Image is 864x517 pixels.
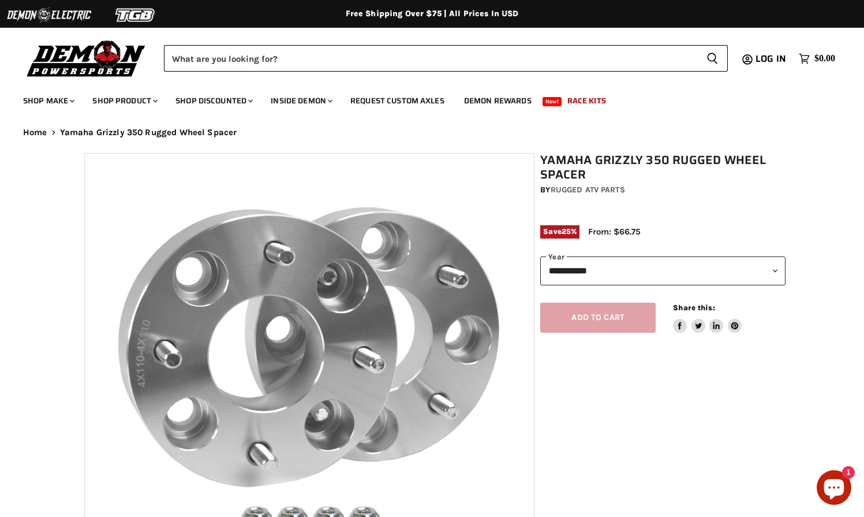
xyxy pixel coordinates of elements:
a: Shop Product [84,89,164,113]
div: by [540,184,786,196]
a: $0.00 [793,50,841,67]
span: New! [543,97,562,106]
span: $0.00 [814,53,835,64]
a: Home [23,128,47,137]
span: From: $66.75 [588,226,641,237]
a: Rugged ATV Parts [551,185,625,195]
h1: Yamaha Grizzly 350 Rugged Wheel Spacer [540,153,786,182]
ul: Main menu [14,84,832,113]
a: Inside Demon [262,89,339,113]
select: year [540,256,786,285]
form: Product [164,45,728,72]
a: Shop Make [14,89,81,113]
img: Demon Powersports [23,38,149,79]
inbox-online-store-chat: Shopify online store chat [813,470,855,508]
a: Shop Discounted [167,89,260,113]
span: Save % [540,225,579,238]
span: Log in [755,51,786,66]
aside: Share this: [673,303,742,333]
a: Request Custom Axles [342,89,453,113]
img: TGB Logo 2 [92,4,179,26]
input: Search [164,45,697,72]
button: Search [697,45,728,72]
span: Share this: [673,303,715,312]
a: Race Kits [559,89,615,113]
span: 25 [562,227,571,236]
img: Demon Electric Logo 2 [6,4,92,26]
a: Demon Rewards [455,89,540,113]
span: Yamaha Grizzly 350 Rugged Wheel Spacer [60,128,237,137]
a: Log in [750,54,793,64]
